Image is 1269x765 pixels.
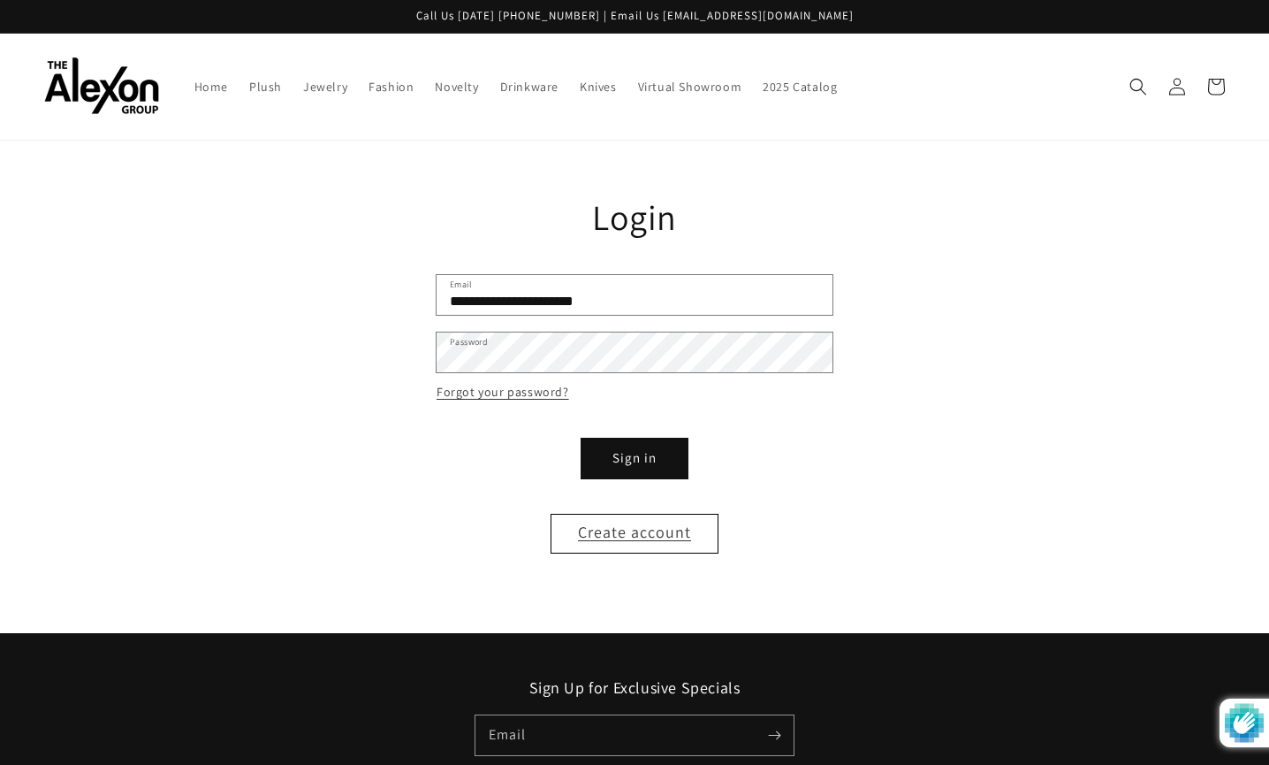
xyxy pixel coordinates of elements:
[437,381,569,403] a: Forgot your password?
[369,79,414,95] span: Fashion
[569,68,627,105] a: Knives
[1119,67,1158,106] summary: Search
[358,68,424,105] a: Fashion
[627,68,753,105] a: Virtual Showroom
[184,68,239,105] a: Home
[44,57,159,115] img: The Alexon Group
[490,68,569,105] a: Drinkware
[437,194,832,240] h1: Login
[293,68,358,105] a: Jewelry
[638,79,742,95] span: Virtual Showroom
[580,79,617,95] span: Knives
[500,79,559,95] span: Drinkware
[1225,699,1264,747] img: Protected by hCaptcha
[581,439,688,478] button: Sign in
[44,677,1225,698] h2: Sign Up for Exclusive Specials
[249,79,282,95] span: Plush
[752,68,847,105] a: 2025 Catalog
[435,79,478,95] span: Novelty
[424,68,489,105] a: Novelty
[551,514,718,554] a: Create account
[763,79,837,95] span: 2025 Catalog
[303,79,347,95] span: Jewelry
[755,715,794,754] button: Subscribe
[194,79,228,95] span: Home
[239,68,293,105] a: Plush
